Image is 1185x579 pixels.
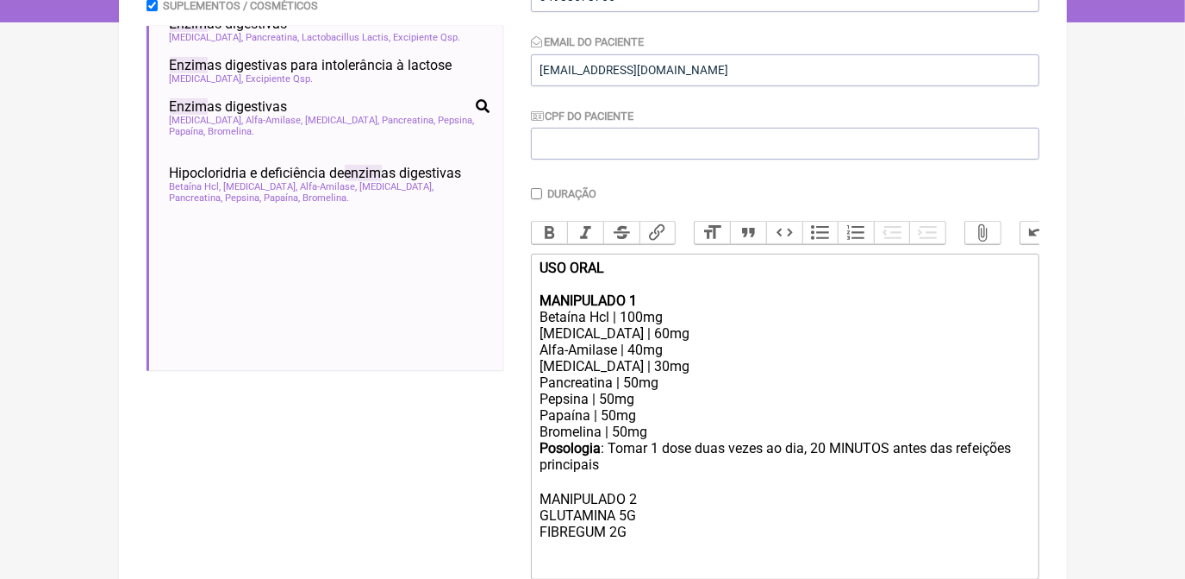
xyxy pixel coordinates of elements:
span: Bromelina [209,126,255,137]
span: Papaína [265,192,301,204]
div: Bromelina | 50mg [539,424,1029,440]
span: Bromelina [303,192,350,204]
span: [MEDICAL_DATA] [306,115,380,126]
strong: Posologia [539,440,601,456]
button: Bullets [802,222,839,244]
div: Pancreatina | 50mg [539,374,1029,391]
span: [MEDICAL_DATA] [224,181,298,192]
button: Code [766,222,802,244]
span: Lactobacillus Lactis [302,32,391,43]
div: Alfa-Amilase | 40mg [539,342,1029,358]
button: Strikethrough [603,222,639,244]
span: Alfa-Amilase [246,115,303,126]
button: Quote [730,222,766,244]
span: Pancreatina [170,192,223,204]
button: Link [639,222,676,244]
span: [MEDICAL_DATA] [360,181,434,192]
span: Pancreatina [383,115,436,126]
span: Enzim [170,57,208,73]
button: Heading [695,222,731,244]
button: Italic [567,222,603,244]
button: Undo [1020,222,1057,244]
span: Hipocloridria e deficiência de as digestivas [170,165,462,181]
label: Duração [547,187,596,200]
span: Excipiente Qsp [246,73,314,85]
div: Papaína | 50mg [539,407,1029,424]
span: [MEDICAL_DATA] [170,73,244,85]
div: : Tomar 1 dose duas vezes ao dia, 20 MINUTOS antes das refeições principais ㅤ MANIPULADO 2 GLUTAM... [539,440,1029,573]
button: Bold [532,222,568,244]
span: Pepsina [439,115,475,126]
span: [MEDICAL_DATA] [170,115,244,126]
div: [MEDICAL_DATA] | 60mg [539,325,1029,342]
div: Betaína Hcl | 100mg [539,260,1029,325]
span: Excipiente Qsp [394,32,461,43]
span: Papaína [170,126,206,137]
div: [MEDICAL_DATA] | 30mg [539,358,1029,374]
label: Email do Paciente [531,35,645,48]
button: Numbers [838,222,874,244]
span: Pepsina [226,192,262,204]
span: Pancreatina [246,32,300,43]
span: Betaína Hcl [170,181,221,192]
span: as digestivas [170,98,288,115]
span: as digestivas para intolerância à lactose [170,57,452,73]
strong: USO ORAL MANIPULADO 1 [539,260,637,309]
button: Decrease Level [874,222,910,244]
button: Attach Files [965,222,1001,244]
span: enzim [345,165,382,181]
span: Alfa-Amilase [301,181,358,192]
span: Enzim [170,98,208,115]
div: Pepsina | 50mg [539,391,1029,407]
label: CPF do Paciente [531,110,634,123]
button: Increase Level [909,222,945,244]
span: [MEDICAL_DATA] [170,32,244,43]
